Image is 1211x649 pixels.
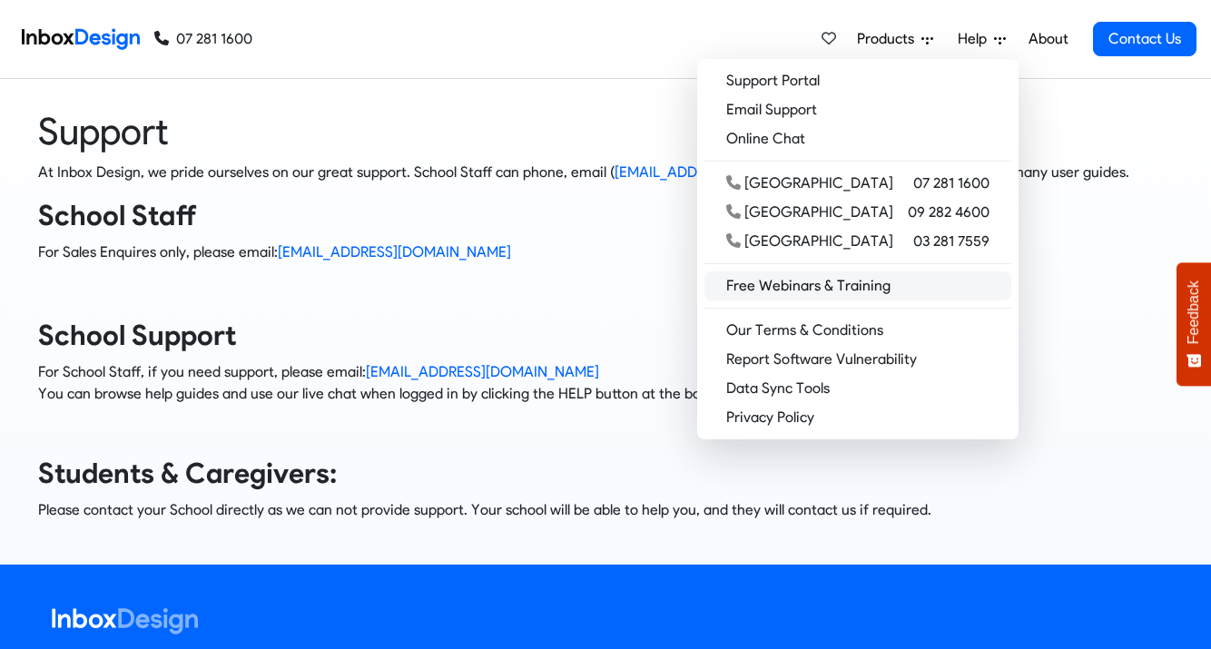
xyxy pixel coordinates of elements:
a: Email Support [704,95,1011,124]
a: [EMAIL_ADDRESS][DOMAIN_NAME] [278,243,511,261]
a: 07 281 1600 [154,28,252,50]
a: [EMAIL_ADDRESS][DOMAIN_NAME] [366,363,599,380]
p: For Sales Enquires only, please email: [38,241,1173,263]
span: 03 281 7559 [913,231,989,252]
span: Products [857,28,921,50]
span: Feedback [1186,280,1202,344]
strong: School Staff [38,199,197,232]
a: Free Webinars & Training [704,271,1011,300]
a: [GEOGRAPHIC_DATA] 09 282 4600 [704,198,1011,227]
span: Help [958,28,994,50]
a: Support Portal [704,66,1011,95]
button: Feedback - Show survey [1177,262,1211,386]
a: Help [950,21,1013,57]
div: [GEOGRAPHIC_DATA] [726,202,893,223]
strong: School Support [38,319,236,352]
a: Products [850,21,940,57]
p: At Inbox Design, we pride ourselves on our great support. School Staff can phone, email ( ), live... [38,162,1173,183]
heading: Support [38,108,1173,154]
a: Data Sync Tools [704,374,1011,403]
a: Contact Us [1093,22,1196,56]
p: Please contact your School directly as we can not provide support. Your school will be able to he... [38,499,1173,521]
a: Privacy Policy [704,403,1011,432]
a: Our Terms & Conditions [704,316,1011,345]
div: Products [697,59,1019,439]
a: [GEOGRAPHIC_DATA] 03 281 7559 [704,227,1011,256]
div: [GEOGRAPHIC_DATA] [726,231,893,252]
p: For School Staff, if you need support, please email: You can browse help guides and use our live ... [38,361,1173,405]
a: Online Chat [704,124,1011,153]
a: About [1023,21,1073,57]
a: Report Software Vulnerability [704,345,1011,374]
strong: Students & Caregivers: [38,457,337,490]
span: 09 282 4600 [908,202,989,223]
img: logo_inboxdesign_white.svg [52,608,198,634]
a: [EMAIL_ADDRESS][DOMAIN_NAME] [615,163,848,181]
a: [GEOGRAPHIC_DATA] 07 281 1600 [704,169,1011,198]
span: 07 281 1600 [913,172,989,194]
div: [GEOGRAPHIC_DATA] [726,172,893,194]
